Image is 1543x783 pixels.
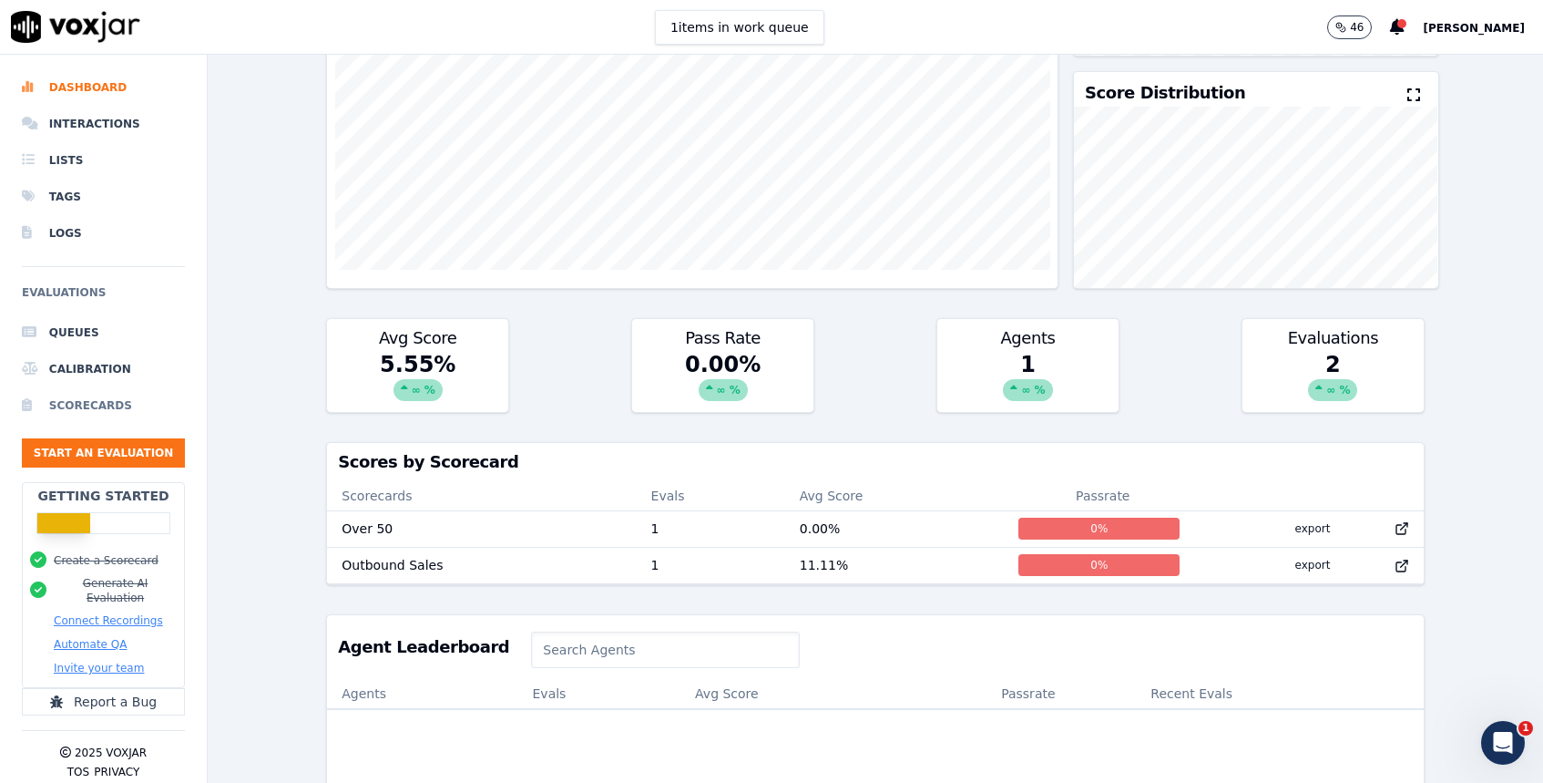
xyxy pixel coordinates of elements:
a: Logs [22,215,185,252]
th: Evals [637,481,785,510]
td: 11.11 % [785,547,1005,583]
td: 1 [637,547,785,583]
button: Automate QA [54,637,127,652]
span: 1 [1518,721,1533,736]
span: [PERSON_NAME] [1423,22,1525,35]
td: 0.00 % [785,510,1005,547]
td: 1 [637,510,785,547]
button: 1items in work queue [655,10,824,45]
a: Lists [22,142,185,179]
td: Over 50 [327,510,636,547]
input: Search Agents [531,632,800,668]
h6: Evaluations [22,282,185,314]
h3: Avg Score [338,330,497,346]
button: Connect Recordings [54,613,163,628]
div: 0 % [1018,554,1180,576]
h3: Score Distribution [1085,85,1245,101]
p: 2025 Voxjar [75,746,147,760]
th: Scorecards [327,481,636,510]
div: 5.55 % [327,350,508,412]
td: Outbound Sales [327,547,636,583]
a: Tags [22,179,185,215]
th: Avg Score [785,481,1005,510]
h3: Agent Leaderboard [338,639,509,655]
button: Create a Scorecard [54,553,158,568]
div: 0.00 % [632,350,813,412]
button: Start an Evaluation [22,438,185,468]
div: 1 [937,350,1119,412]
div: 0 % [1018,518,1180,540]
th: Evals [518,679,681,708]
img: voxjar logo [11,11,140,43]
h3: Pass Rate [643,330,802,346]
a: Interactions [22,106,185,142]
p: 46 [1350,20,1364,35]
button: Invite your team [54,661,144,675]
th: Agents [327,679,517,708]
h2: Getting Started [38,487,169,505]
iframe: Intercom live chat [1481,721,1525,765]
h3: Evaluations [1253,330,1413,346]
a: Dashboard [22,69,185,106]
button: export [1281,551,1345,580]
th: Recent Evals [1136,679,1424,708]
button: 46 [1327,15,1372,39]
th: Passrate [1004,481,1201,510]
button: [PERSON_NAME] [1423,16,1543,38]
th: Avg Score [680,679,920,708]
div: 2 [1242,350,1424,412]
a: Scorecards [22,387,185,424]
div: ∞ % [393,379,443,401]
h3: Agents [948,330,1108,346]
a: Calibration [22,351,185,387]
button: export [1281,514,1345,543]
div: ∞ % [699,379,748,401]
button: Report a Bug [22,688,185,716]
th: Passrate [920,679,1136,708]
div: ∞ % [1003,379,1052,401]
a: Queues [22,314,185,351]
button: 46 [1327,15,1390,39]
h3: Scores by Scorecard [338,454,1413,470]
button: Privacy [94,765,139,779]
button: TOS [67,765,89,779]
button: Generate AI Evaluation [54,576,177,605]
div: ∞ % [1308,379,1357,401]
